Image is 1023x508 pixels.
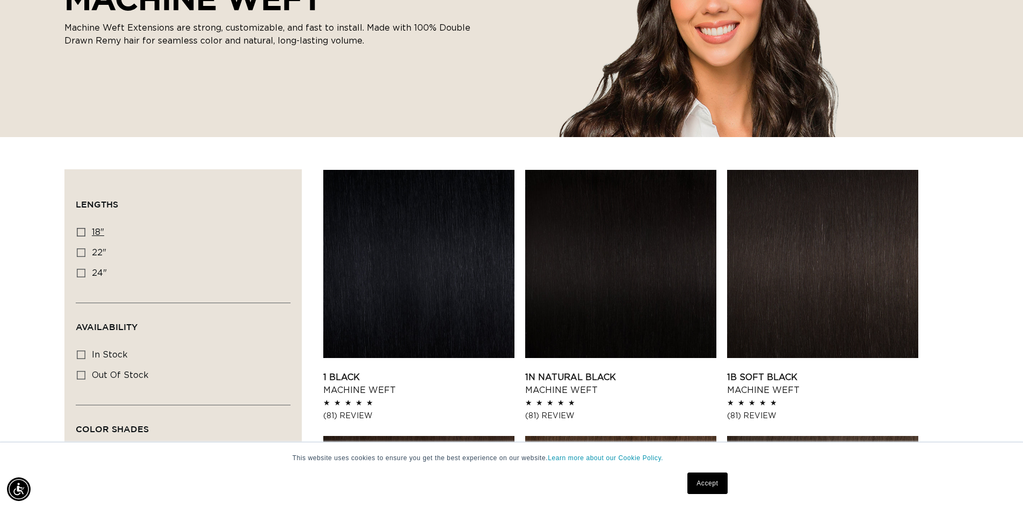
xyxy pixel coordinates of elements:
[92,269,107,277] span: 24"
[76,303,291,342] summary: Availability (0 selected)
[76,405,291,444] summary: Color Shades (0 selected)
[92,248,106,257] span: 22"
[92,350,128,359] span: In stock
[92,228,104,237] span: 18"
[7,477,31,501] div: Accessibility Menu
[76,424,149,434] span: Color Shades
[548,454,663,462] a: Learn more about our Cookie Policy.
[525,371,716,397] a: 1N Natural Black Machine Weft
[92,371,149,380] span: Out of stock
[687,473,727,494] a: Accept
[76,199,118,209] span: Lengths
[64,22,473,47] p: Machine Weft Extensions are strong, customizable, and fast to install. Made with 100% Double Draw...
[76,322,137,332] span: Availability
[76,181,291,219] summary: Lengths (0 selected)
[293,453,731,463] p: This website uses cookies to ensure you get the best experience on our website.
[727,371,918,397] a: 1B Soft Black Machine Weft
[323,371,514,397] a: 1 Black Machine Weft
